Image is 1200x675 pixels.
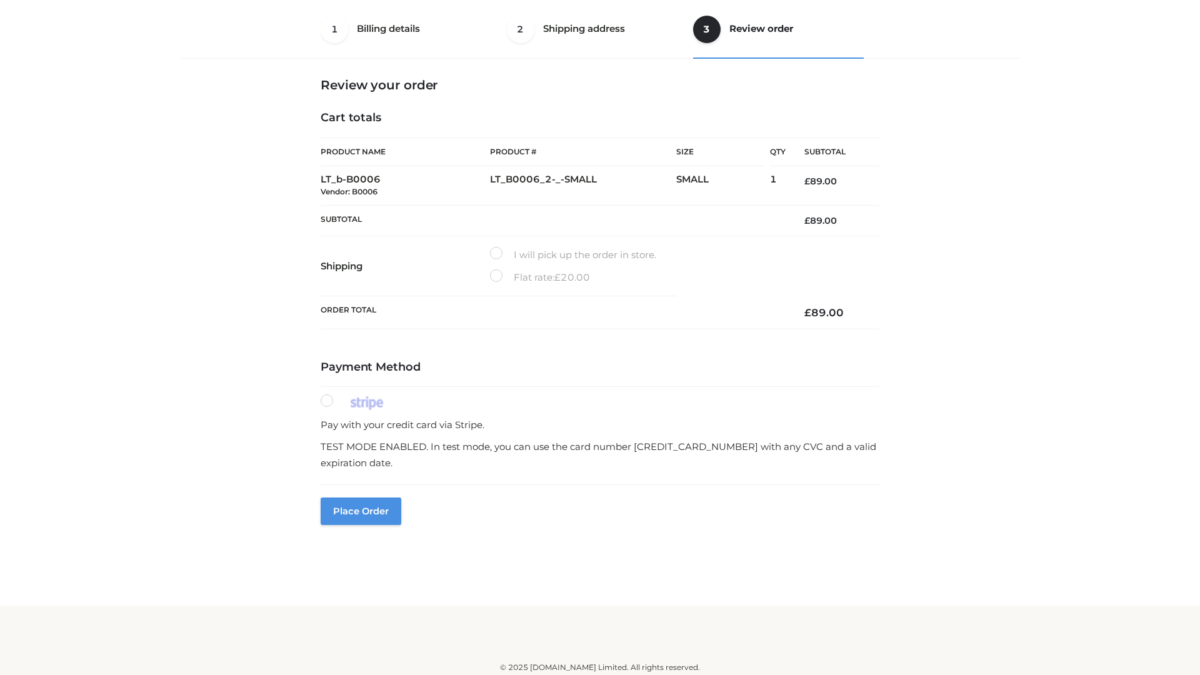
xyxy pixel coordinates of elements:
button: Place order [321,497,401,525]
td: 1 [770,166,786,206]
small: Vendor: B0006 [321,187,377,196]
th: Order Total [321,296,786,329]
label: Flat rate: [490,269,590,286]
th: Subtotal [321,205,786,236]
label: I will pick up the order in store. [490,247,656,263]
span: £ [554,271,561,283]
td: LT_b-B0006 [321,166,490,206]
th: Product Name [321,137,490,166]
h4: Payment Method [321,361,879,374]
th: Shipping [321,236,490,296]
div: © 2025 [DOMAIN_NAME] Limited. All rights reserved. [186,661,1014,674]
th: Size [676,138,764,166]
span: £ [804,306,811,319]
bdi: 20.00 [554,271,590,283]
p: TEST MODE ENABLED. In test mode, you can use the card number [CREDIT_CARD_NUMBER] with any CVC an... [321,439,879,471]
p: Pay with your credit card via Stripe. [321,417,879,433]
td: SMALL [676,166,770,206]
span: £ [804,215,810,226]
td: LT_B0006_2-_-SMALL [490,166,676,206]
th: Product # [490,137,676,166]
th: Qty [770,137,786,166]
h4: Cart totals [321,111,879,125]
span: £ [804,176,810,187]
h3: Review your order [321,77,879,92]
bdi: 89.00 [804,306,844,319]
bdi: 89.00 [804,215,837,226]
bdi: 89.00 [804,176,837,187]
th: Subtotal [786,138,879,166]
